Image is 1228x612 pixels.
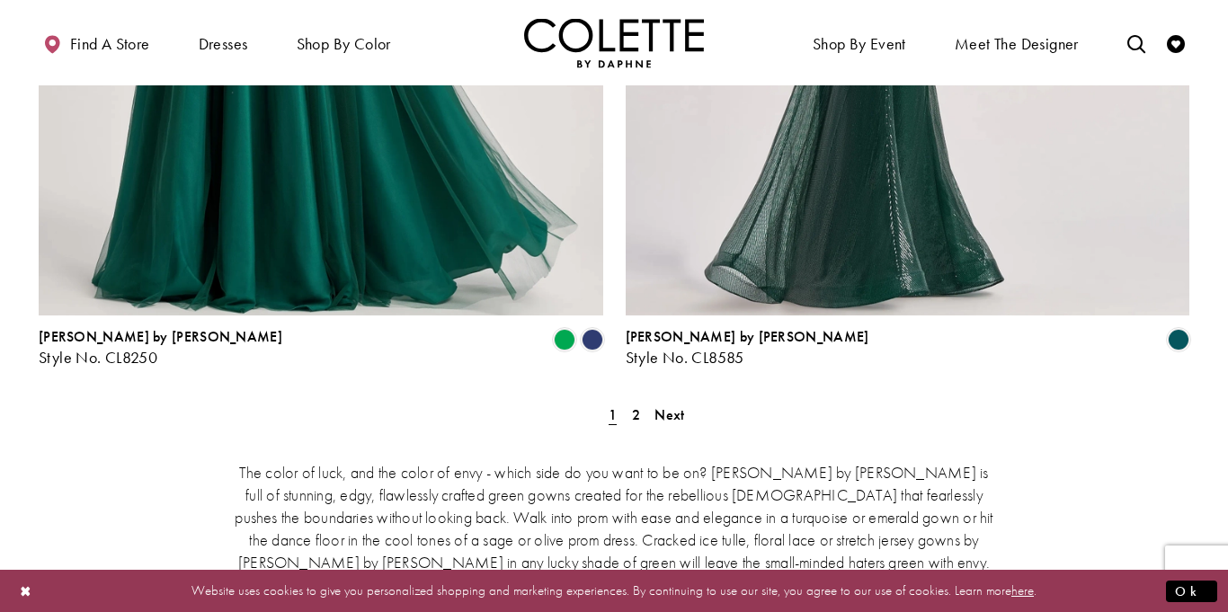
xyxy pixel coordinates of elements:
span: 2 [632,405,640,424]
a: Page 2 [627,402,645,428]
a: Find a store [39,18,154,67]
p: The color of luck, and the color of envy - which side do you want to be on? [PERSON_NAME] by [PER... [232,461,996,573]
button: Submit Dialog [1166,580,1217,602]
a: here [1011,581,1034,599]
p: Website uses cookies to give you personalized shopping and marketing experiences. By continuing t... [129,579,1099,603]
div: Colette by Daphne Style No. CL8250 [39,329,282,367]
button: Close Dialog [11,575,41,607]
a: Visit Home Page [524,18,704,67]
span: Find a store [70,35,150,53]
span: Current Page [603,402,622,428]
span: 1 [609,405,617,424]
a: Next Page [649,402,690,428]
img: Colette by Daphne [524,18,704,67]
span: Shop By Event [813,35,906,53]
span: Shop by color [297,35,391,53]
span: Shop By Event [808,18,911,67]
span: Next [654,405,684,424]
span: Shop by color [292,18,396,67]
a: Toggle search [1123,18,1150,67]
div: Colette by Daphne Style No. CL8585 [626,329,869,367]
span: Style No. CL8250 [39,347,157,368]
i: Navy Blue [582,329,603,350]
span: Style No. CL8585 [626,347,744,368]
a: Check Wishlist [1162,18,1189,67]
i: Emerald [554,329,575,350]
i: Spruce [1168,329,1189,350]
span: [PERSON_NAME] by [PERSON_NAME] [39,327,282,346]
span: [PERSON_NAME] by [PERSON_NAME] [626,327,869,346]
a: Meet the designer [950,18,1083,67]
span: Dresses [199,35,248,53]
span: Meet the designer [955,35,1079,53]
span: Dresses [194,18,253,67]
